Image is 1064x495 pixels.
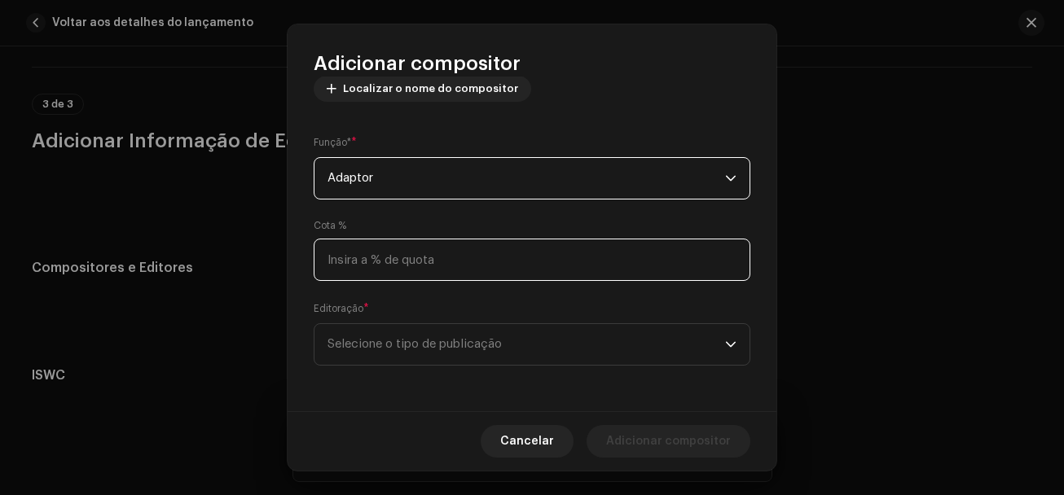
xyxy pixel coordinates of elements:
[587,425,750,458] button: Adicionar compositor
[314,219,346,232] label: Cota %
[481,425,574,458] button: Cancelar
[725,324,736,365] div: dropdown trigger
[725,158,736,199] div: dropdown trigger
[606,425,731,458] span: Adicionar compositor
[314,134,351,151] small: Função*
[500,425,554,458] span: Cancelar
[314,50,521,77] span: Adicionar compositor
[314,300,363,317] small: Editoração
[343,72,518,105] span: Localizar o nome do compositor
[314,239,750,281] input: Insira a % de quota
[328,324,725,365] span: Selecione o tipo de publicação
[328,158,725,199] span: Adaptor
[314,76,531,102] button: Localizar o nome do compositor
